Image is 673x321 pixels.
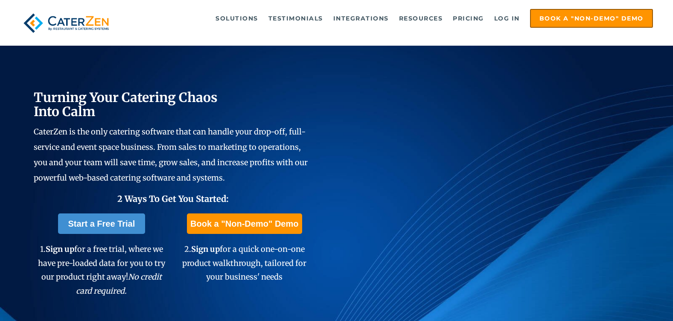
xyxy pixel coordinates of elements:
span: Sign up [46,244,74,254]
span: CaterZen is the only catering software that can handle your drop-off, full-service and event spac... [34,127,308,183]
span: 2. for a quick one-on-one product walkthrough, tailored for your business' needs [182,244,306,282]
a: Start a Free Trial [58,213,146,234]
a: Book a "Non-Demo" Demo [530,9,653,28]
a: Solutions [211,10,262,27]
a: Integrations [329,10,393,27]
span: 1. for a free trial, where we have pre-loaded data for you to try our product right away! [38,244,165,295]
span: Sign up [191,244,220,254]
div: Navigation Menu [128,9,653,28]
a: Resources [395,10,447,27]
a: Log in [490,10,524,27]
a: Pricing [449,10,488,27]
img: caterzen [20,9,112,37]
a: Book a "Non-Demo" Demo [187,213,302,234]
span: Turning Your Catering Chaos Into Calm [34,89,218,120]
a: Testimonials [264,10,327,27]
em: No credit card required. [76,272,162,295]
span: 2 Ways To Get You Started: [117,193,229,204]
